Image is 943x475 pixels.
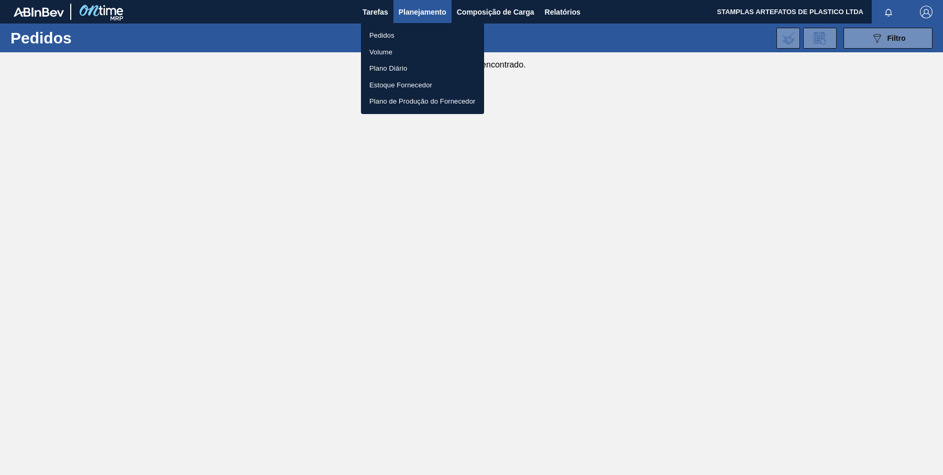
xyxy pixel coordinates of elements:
a: Plano de Produção do Fornecedor [361,93,484,110]
a: Plano Diário [361,60,484,77]
a: Pedidos [361,27,484,44]
a: Volume [361,44,484,61]
a: Estoque Fornecedor [361,77,484,94]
